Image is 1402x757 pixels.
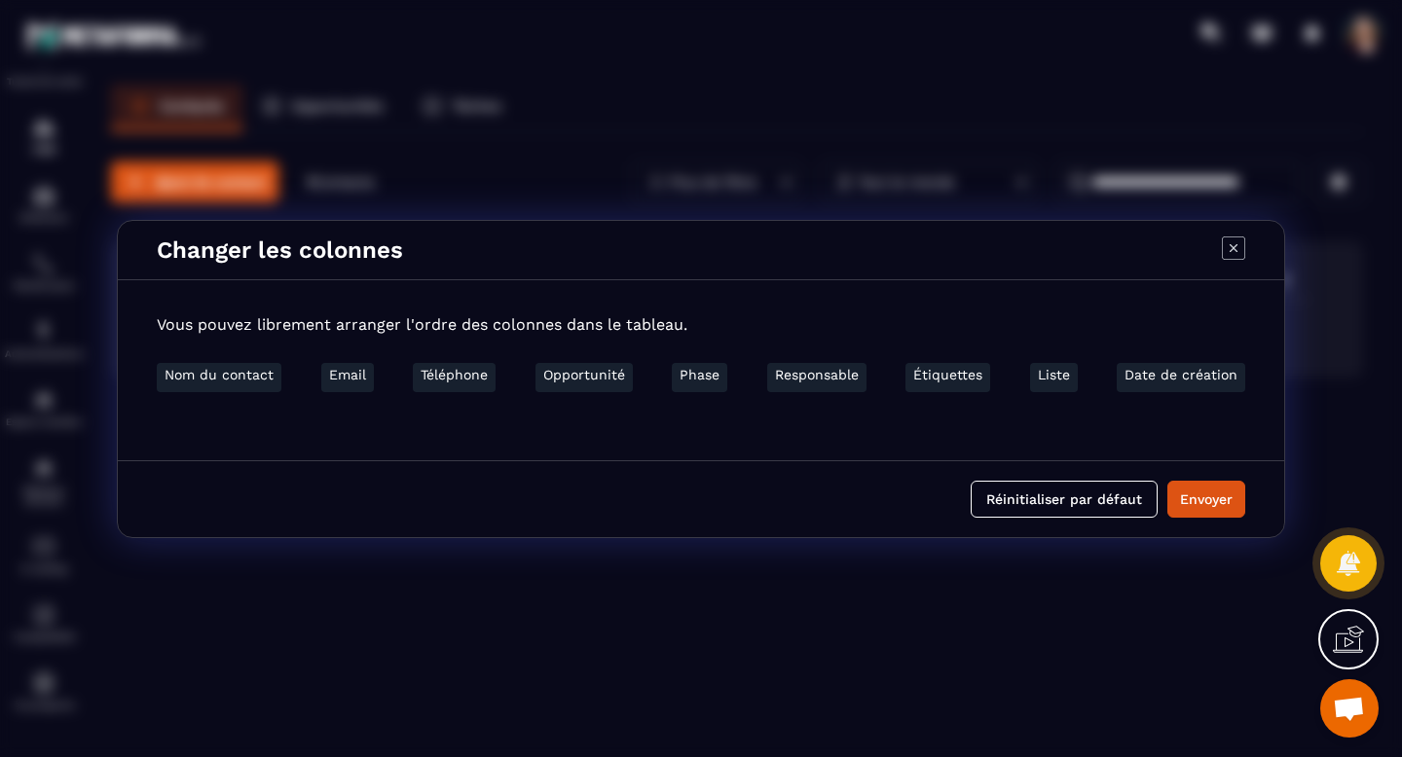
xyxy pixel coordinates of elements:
li: Téléphone [413,363,496,392]
li: Opportunité [535,363,633,392]
li: Phase [672,363,727,392]
p: Vous pouvez librement arranger l'ordre des colonnes dans le tableau. [157,315,1245,334]
button: Réinitialiser par défaut [971,481,1158,518]
p: Changer les colonnes [157,236,403,264]
li: Responsable [767,363,867,392]
li: Nom du contact [157,363,281,392]
a: Ouvrir le chat [1320,679,1379,738]
li: Date de création [1117,363,1245,392]
li: Étiquettes [905,363,990,392]
li: Liste [1030,363,1078,392]
button: Envoyer [1167,481,1245,518]
li: Email [321,363,374,392]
